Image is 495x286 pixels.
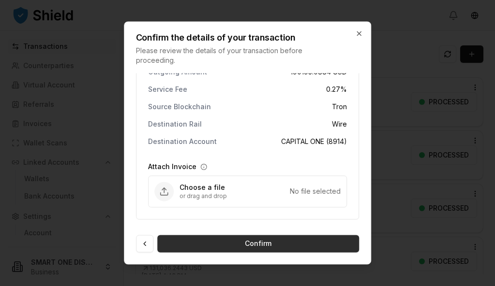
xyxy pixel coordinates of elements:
[157,235,360,252] button: Confirm
[148,86,187,93] p: Service Fee
[281,137,347,146] span: CAPITAL ONE (8914)
[136,46,340,65] p: Please review the details of your transaction before proceeding.
[148,121,202,128] p: Destination Rail
[180,183,290,192] p: Choose a file
[180,192,290,200] p: or drag and drop
[148,103,211,110] p: Source Blockchain
[136,33,340,42] h2: Confirm the details of your transaction
[290,186,341,196] div: No file selected
[332,102,347,112] span: Tron
[332,119,347,129] span: Wire
[148,138,217,145] p: Destination Account
[326,85,347,94] span: 0.27 %
[148,162,196,172] label: Attach Invoice
[148,69,207,75] p: Outgoing Amount
[148,175,347,207] div: Upload Attach Invoice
